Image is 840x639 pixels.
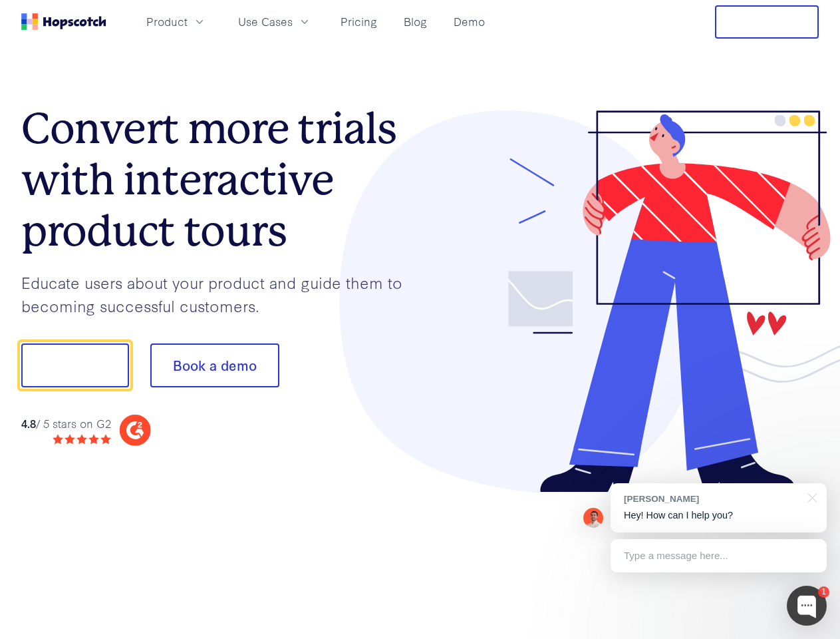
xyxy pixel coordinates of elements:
button: Show me! [21,343,129,387]
div: Type a message here... [611,539,827,572]
button: Product [138,11,214,33]
p: Hey! How can I help you? [624,509,813,523]
div: 1 [818,586,829,598]
a: Blog [398,11,432,33]
h1: Convert more trials with interactive product tours [21,103,420,256]
button: Use Cases [230,11,319,33]
a: Demo [448,11,490,33]
button: Free Trial [715,5,819,39]
span: Use Cases [238,13,293,30]
div: [PERSON_NAME] [624,493,800,505]
button: Book a demo [150,343,279,387]
div: / 5 stars on G2 [21,415,111,432]
strong: 4.8 [21,415,36,431]
p: Educate users about your product and guide them to becoming successful customers. [21,271,420,317]
span: Product [146,13,188,30]
a: Home [21,13,106,30]
a: Pricing [335,11,382,33]
img: Mark Spera [583,508,603,528]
